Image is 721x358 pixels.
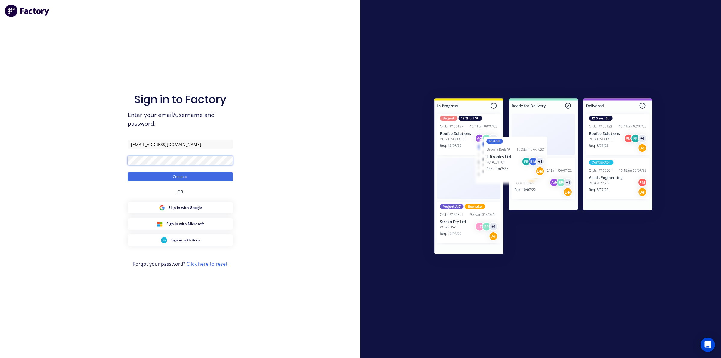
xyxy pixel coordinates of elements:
[5,5,50,17] img: Factory
[128,234,233,246] button: Xero Sign inSign in with Xero
[128,111,233,128] span: Enter your email/username and password.
[157,221,163,227] img: Microsoft Sign in
[187,261,227,267] a: Click here to reset
[421,86,665,268] img: Sign in
[177,181,183,202] div: OR
[701,338,715,352] div: Open Intercom Messenger
[169,205,202,210] span: Sign in with Google
[171,237,200,243] span: Sign in with Xero
[161,237,167,243] img: Xero Sign in
[134,93,226,106] h1: Sign in to Factory
[128,140,233,149] input: Email/Username
[128,202,233,213] button: Google Sign inSign in with Google
[133,260,227,268] span: Forgot your password?
[128,218,233,230] button: Microsoft Sign inSign in with Microsoft
[159,205,165,211] img: Google Sign in
[128,172,233,181] button: Continue
[166,221,204,227] span: Sign in with Microsoft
